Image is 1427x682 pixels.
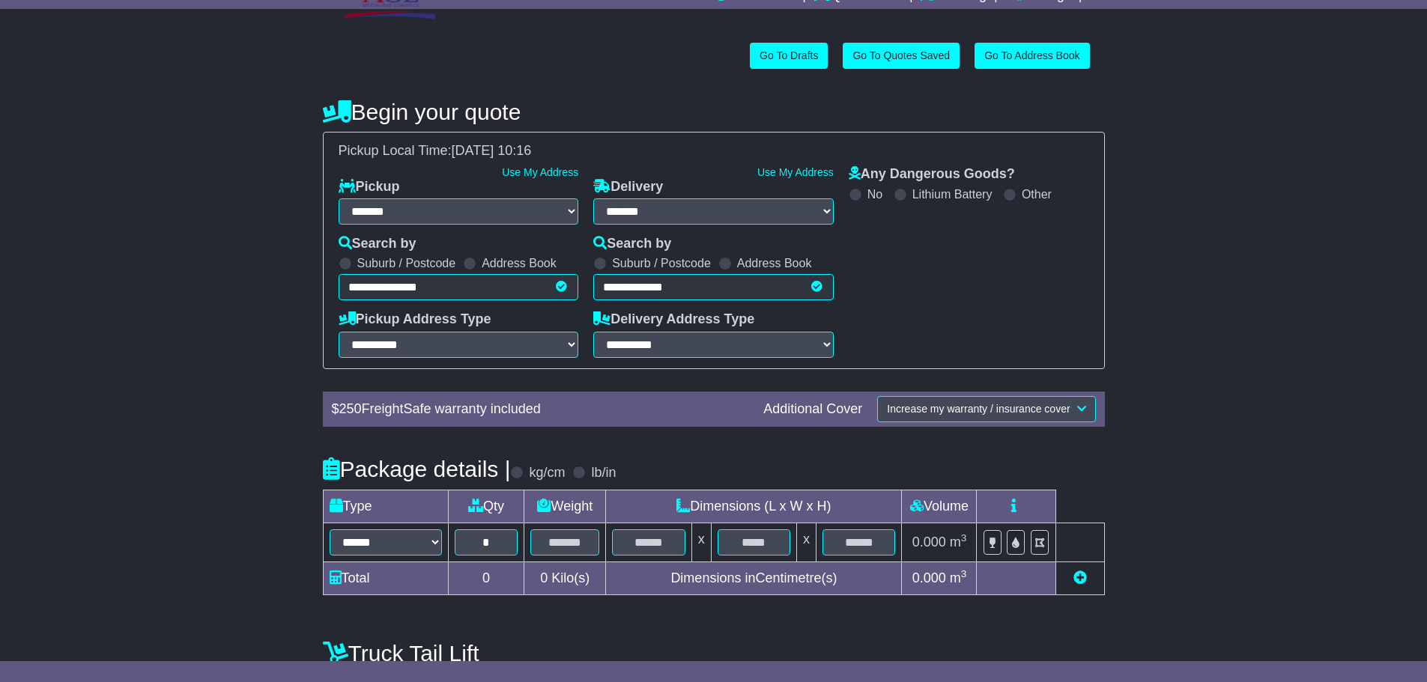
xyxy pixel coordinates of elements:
[540,570,548,585] span: 0
[323,457,511,481] h4: Package details |
[737,256,812,270] label: Address Book
[887,403,1070,415] span: Increase my warranty / insurance cover
[606,561,902,594] td: Dimensions in Centimetre(s)
[877,396,1095,422] button: Increase my warranty / insurance cover
[339,236,416,252] label: Search by
[757,166,834,178] a: Use My Address
[912,570,946,585] span: 0.000
[593,236,671,252] label: Search by
[524,561,606,594] td: Kilo(s)
[323,561,448,594] td: Total
[950,535,967,549] span: m
[750,43,828,69] a: Go To Drafts
[529,465,565,481] label: kg/cm
[339,179,400,195] label: Pickup
[902,490,977,523] td: Volume
[591,465,616,481] label: lb/in
[482,256,557,270] label: Address Book
[448,490,524,523] td: Qty
[961,568,967,579] sup: 3
[331,143,1097,159] div: Pickup Local Time:
[975,43,1089,69] a: Go To Address Book
[606,490,902,523] td: Dimensions (L x W x H)
[950,570,967,585] span: m
[691,523,711,561] td: x
[849,166,1015,183] label: Any Dangerous Goods?
[502,166,578,178] a: Use My Address
[797,523,816,561] td: x
[323,100,1105,124] h4: Begin your quote
[912,187,993,201] label: Lithium Battery
[1022,187,1052,201] label: Other
[323,490,448,523] td: Type
[452,143,532,158] span: [DATE] 10:16
[323,641,1105,666] h4: Truck Tail Lift
[339,401,362,416] span: 250
[1073,570,1087,585] a: Add new item
[357,256,456,270] label: Suburb / Postcode
[912,535,946,549] span: 0.000
[843,43,960,69] a: Go To Quotes Saved
[961,532,967,544] sup: 3
[612,256,711,270] label: Suburb / Postcode
[593,179,663,195] label: Delivery
[324,401,757,418] div: $ FreightSafe warranty included
[867,187,882,201] label: No
[339,311,491,328] label: Pickup Address Type
[756,401,870,418] div: Additional Cover
[593,311,754,328] label: Delivery Address Type
[448,561,524,594] td: 0
[524,490,606,523] td: Weight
